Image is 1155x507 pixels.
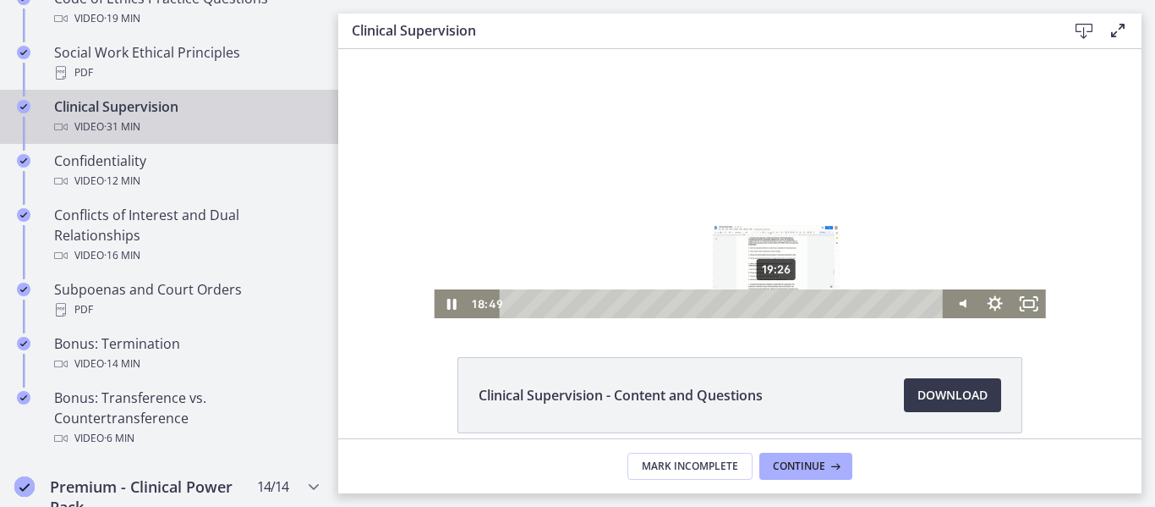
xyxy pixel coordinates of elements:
[17,208,30,222] i: Completed
[773,460,825,473] span: Continue
[54,205,318,266] div: Conflicts of Interest and Dual Relationships
[257,477,288,497] span: 14 / 14
[54,388,318,449] div: Bonus: Transference vs. Countertransference
[104,8,140,29] span: · 19 min
[54,354,318,374] div: Video
[917,385,988,405] span: Download
[54,117,318,137] div: Video
[54,245,318,266] div: Video
[54,8,318,29] div: Video
[17,391,30,405] i: Completed
[54,42,318,83] div: Social Work Ethical Principles
[54,300,318,320] div: PDF
[54,96,318,137] div: Clinical Supervision
[17,283,30,296] i: Completed
[104,428,134,449] span: · 6 min
[54,428,318,449] div: Video
[627,453,753,480] button: Mark Incomplete
[54,279,318,320] div: Subpoenas and Court Orders
[54,151,318,191] div: Confidentiality
[17,337,30,350] i: Completed
[17,100,30,113] i: Completed
[352,20,1040,41] h3: Clinical Supervision
[606,279,640,308] button: Mute
[759,453,852,480] button: Continue
[104,171,140,191] span: · 12 min
[674,279,708,308] button: Fullscreen
[642,460,738,473] span: Mark Incomplete
[14,477,35,497] i: Completed
[904,378,1001,412] a: Download
[479,385,763,405] span: Clinical Supervision - Content and Questions
[54,171,318,191] div: Video
[640,279,674,308] button: Show settings menu
[17,46,30,59] i: Completed
[54,63,318,83] div: PDF
[338,10,1141,318] iframe: Video Lesson
[104,245,140,266] span: · 16 min
[54,333,318,374] div: Bonus: Termination
[17,154,30,168] i: Completed
[104,354,140,374] span: · 14 min
[104,117,140,137] span: · 31 min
